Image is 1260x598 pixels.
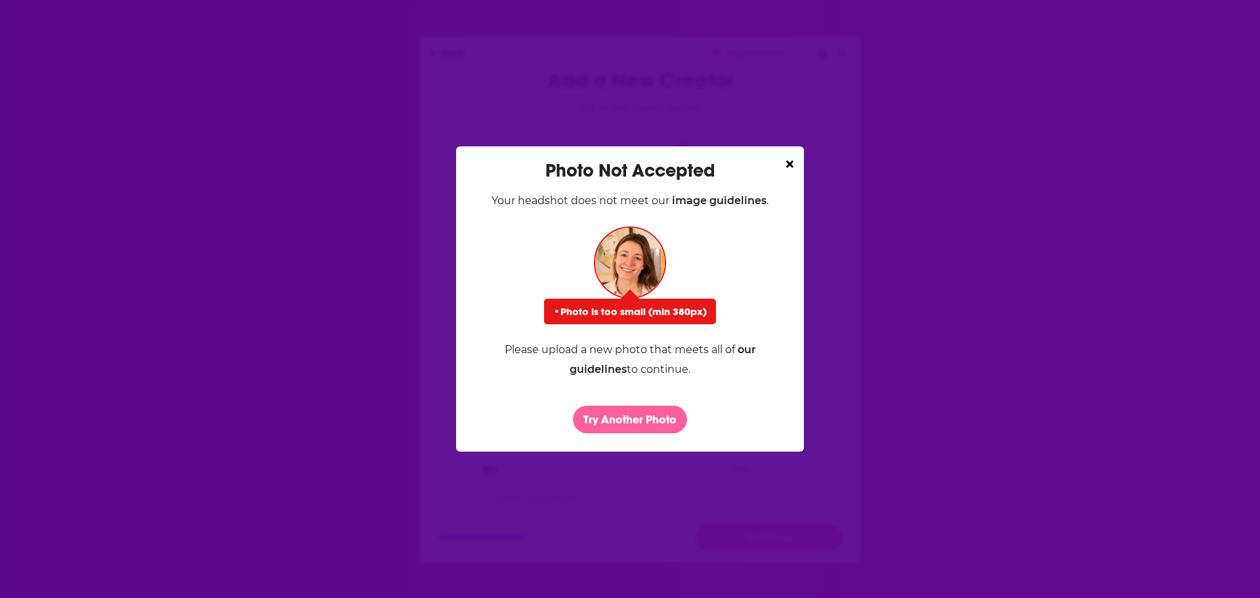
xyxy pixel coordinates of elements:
[472,340,788,379] div: Please upload a new photo that meets all of to continue.
[553,305,707,318] li: • Photo is too small (min 380px)
[573,406,687,433] button: Try Another Photo
[492,191,768,211] div: Your headshot does not meet our .
[545,160,715,182] div: Photo Not Accepted
[594,226,666,299] img: Veronika Kapustina
[672,194,766,207] span: image guidelines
